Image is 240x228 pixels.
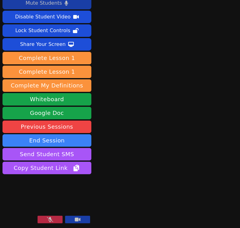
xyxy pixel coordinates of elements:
div: Share Your Screen [20,39,66,49]
button: Copy Student Link [3,162,91,174]
button: Lock Student Controls [3,24,91,37]
a: Google Doc [3,107,91,119]
button: Whiteboard [3,93,91,106]
button: End Session [3,134,91,147]
button: Complete My Definitions [3,79,91,92]
span: Copy Student Link [14,164,80,172]
div: Disable Student Video [15,12,70,22]
button: Complete Lesson 1 [3,52,91,64]
div: Lock Student Controls [15,26,70,36]
button: Share Your Screen [3,38,91,51]
button: Complete Lesson 1 [3,66,91,78]
button: Send Student SMS [3,148,91,161]
a: Previous Sessions [3,121,91,133]
button: Disable Student Video [3,11,91,23]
